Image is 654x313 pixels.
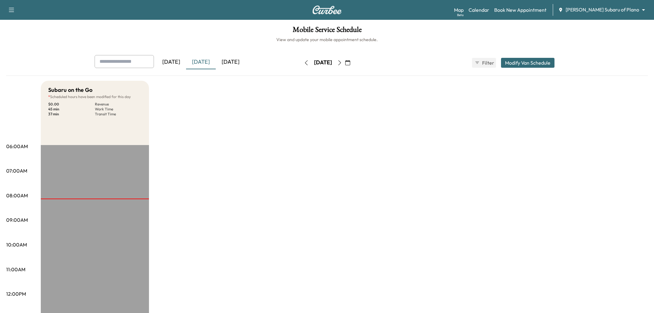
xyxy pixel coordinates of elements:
[501,58,554,68] button: Modify Van Schedule
[48,102,95,107] p: $ 0.00
[6,143,28,150] p: 06:00AM
[566,6,639,13] span: [PERSON_NAME] Subaru of Plano
[156,55,186,69] div: [DATE]
[494,6,546,14] a: Book New Appointment
[6,192,28,199] p: 08:00AM
[48,94,142,99] p: Scheduled hours have been modified for this day
[6,26,648,36] h1: Mobile Service Schedule
[48,86,92,94] h5: Subaru on the Go
[6,290,26,298] p: 12:00PM
[472,58,496,68] button: Filter
[186,55,216,69] div: [DATE]
[6,167,27,174] p: 07:00AM
[48,112,95,117] p: 37 min
[95,112,142,117] p: Transit Time
[95,107,142,112] p: Work Time
[6,216,28,224] p: 09:00AM
[469,6,489,14] a: Calendar
[6,36,648,43] h6: View and update your mobile appointment schedule.
[216,55,245,69] div: [DATE]
[6,241,27,248] p: 10:00AM
[95,102,142,107] p: Revenue
[454,6,464,14] a: MapBeta
[314,59,332,66] div: [DATE]
[6,266,25,273] p: 11:00AM
[48,107,95,112] p: 45 min
[457,13,464,17] div: Beta
[312,6,342,14] img: Curbee Logo
[482,59,493,66] span: Filter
